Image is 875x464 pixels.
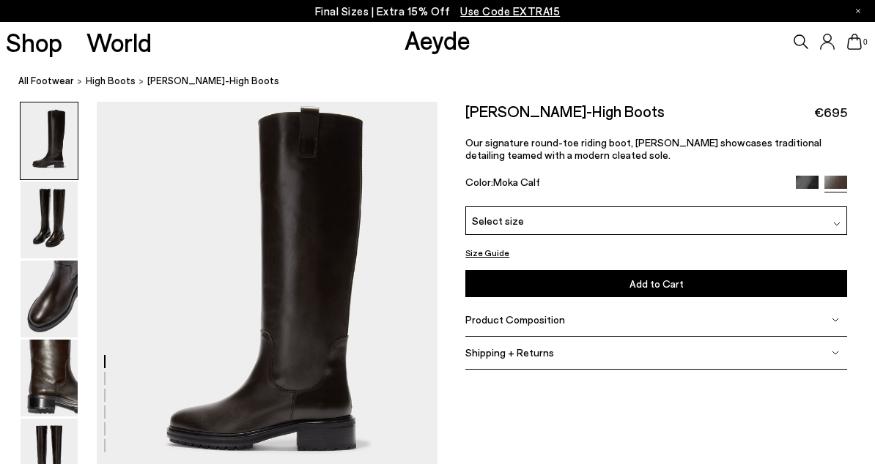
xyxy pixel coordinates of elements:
img: Henry Knee-High Boots - Image 2 [21,182,78,258]
p: Our signature round-toe riding boot, [PERSON_NAME] showcases traditional detailing teamed with a ... [465,136,847,161]
button: Add to Cart [465,270,847,297]
span: Shipping + Returns [465,346,554,359]
a: Shop [6,29,62,55]
a: High Boots [86,73,136,89]
span: Navigate to /collections/ss25-final-sizes [460,4,560,18]
span: Product Composition [465,313,565,326]
img: Henry Knee-High Boots - Image 3 [21,261,78,337]
button: Size Guide [465,244,509,262]
span: Select size [472,213,524,228]
span: Add to Cart [630,277,684,290]
a: All Footwear [18,73,74,89]
span: [PERSON_NAME]-High Boots [147,73,279,89]
span: 0 [862,38,869,46]
img: svg%3E [833,220,841,228]
p: Final Sizes | Extra 15% Off [315,2,561,20]
img: Henry Knee-High Boots - Image 4 [21,340,78,416]
nav: breadcrumb [18,61,875,102]
a: 0 [847,34,862,50]
h2: [PERSON_NAME]-High Boots [465,102,665,120]
span: €695 [814,103,847,121]
img: svg%3E [832,349,839,356]
div: Color: [465,176,783,192]
a: Aeyde [405,24,470,55]
img: svg%3E [832,316,839,323]
img: Henry Knee-High Boots - Image 1 [21,102,78,179]
span: Moka Calf [493,176,540,188]
span: High Boots [86,75,136,86]
a: World [86,29,152,55]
